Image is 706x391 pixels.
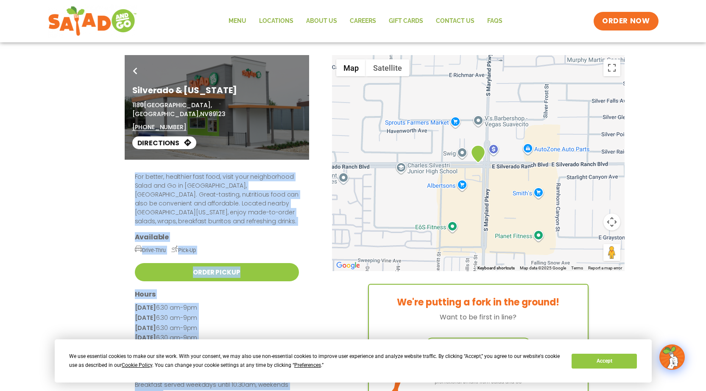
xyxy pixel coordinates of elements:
p: 6:30 am-9pm [135,303,299,313]
button: Accept [572,354,637,369]
span: NV [200,110,209,118]
a: ORDER NOW [594,12,658,31]
h3: Hours [135,290,299,299]
a: Menu [222,11,253,31]
span: Pick-Up [171,247,196,253]
a: Contact Us [430,11,481,31]
a: [PHONE_NUMBER] [132,123,187,132]
div: Cookie Consent Prompt [55,339,652,383]
a: Directions [132,136,196,149]
p: Want to be first in line? [369,312,588,322]
a: FAQs [481,11,509,31]
strong: [DATE] [135,313,156,322]
h3: Available [135,233,299,241]
span: 1180 [132,101,144,109]
span: Cookie Policy [122,362,152,368]
strong: [DATE] [135,303,156,312]
span: [GEOGRAPHIC_DATA], [144,101,212,109]
div: We use essential cookies to make our site work. With your consent, we may also use non-essential ... [69,352,561,370]
a: Report a map error [588,266,622,270]
img: wpChatIcon [660,345,684,369]
p: For better, healthier fast food, visit your neighborhood Salad and Go in [GEOGRAPHIC_DATA], [GEOG... [135,172,299,226]
nav: Menu [222,11,509,31]
strong: [DATE] [135,333,156,342]
button: Drag Pegman onto the map to open Street View [603,244,620,261]
a: Careers [343,11,382,31]
h1: Silverado & [US_STATE] [132,84,301,97]
p: 6:30 am-9pm [135,313,299,323]
p: By submitting this form, you agree to receive promotional emails from Salad and Go [425,372,531,385]
a: Order Pickup [135,263,299,281]
h3: We're putting a fork in the ground! [369,297,588,308]
span: [GEOGRAPHIC_DATA], [132,110,200,118]
a: GIFT CARDS [382,11,430,31]
span: ORDER NOW [602,16,650,26]
p: 6:30 am-9pm [135,333,299,343]
span: 89123 [209,110,226,118]
a: About Us [300,11,343,31]
span: Drive-Thru [135,247,166,253]
img: new-SAG-logo-768×292 [48,4,137,38]
button: Map camera controls [603,214,620,230]
a: Locations [253,11,300,31]
strong: [DATE] [135,324,156,332]
p: 6:30 am-9pm [135,323,299,333]
span: Preferences [294,362,321,368]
